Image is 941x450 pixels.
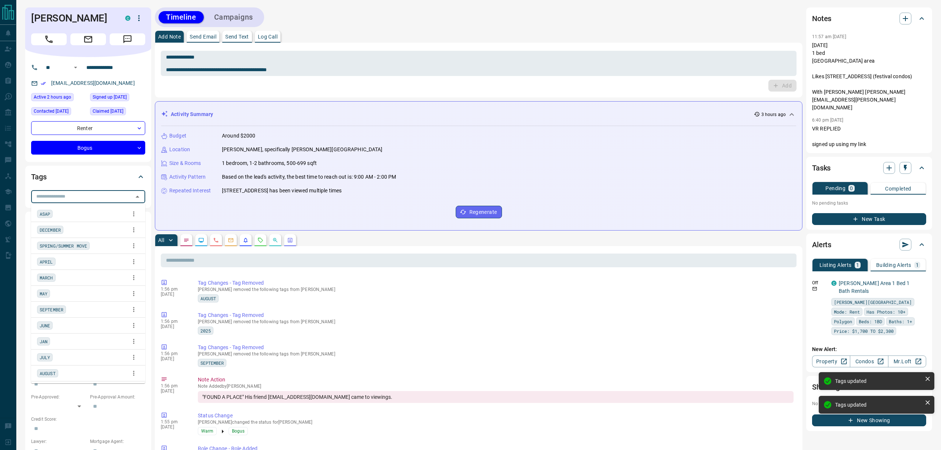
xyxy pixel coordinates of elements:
span: Call [31,33,67,45]
p: 1 [916,262,919,268]
a: [PERSON_NAME] Area 1 Bed 1 Bath Rentals [839,280,910,294]
svg: Lead Browsing Activity [198,237,204,243]
span: MARCH [40,274,53,281]
p: Listing Alerts [819,262,852,268]
p: Send Email [190,34,216,39]
span: SEPTEMBER [40,306,63,313]
span: AUGUST [200,295,216,302]
button: New Task [812,213,926,225]
h2: Tags [31,171,46,183]
svg: Listing Alerts [243,237,249,243]
p: Credit Score: [31,416,145,423]
button: Campaigns [207,11,260,23]
p: Location [169,146,190,153]
a: Mr.Loft [888,355,926,367]
span: ASAP [40,210,50,218]
p: 1 [856,262,859,268]
p: 6:40 pm [DATE] [812,118,844,123]
div: Bogus [31,141,145,155]
p: No pending tasks [812,198,926,209]
svg: Calls [213,237,219,243]
p: 1:56 pm [161,287,187,292]
span: JAN [40,338,47,345]
a: [EMAIL_ADDRESS][DOMAIN_NAME] [51,80,135,86]
p: Budget [169,132,186,140]
p: Around $2000 [222,132,256,140]
div: Fri Aug 01 2025 [90,93,145,103]
svg: Opportunities [272,237,278,243]
h2: Tasks [812,162,831,174]
svg: Email Verified [41,81,46,86]
p: [DATE] [161,292,187,297]
div: Notes [812,10,926,27]
svg: Emails [228,237,234,243]
div: Tags [31,168,145,186]
a: Property [812,355,850,367]
p: [PERSON_NAME] removed the following tags from [PERSON_NAME] [198,351,794,357]
p: Pre-Approval Amount: [90,394,145,400]
p: [DATE] [161,424,187,430]
span: Beds: 1BD [859,318,882,325]
a: Condos [850,355,888,367]
p: Add Note [158,34,181,39]
p: [DATE] [161,356,187,361]
p: [DATE] 1 bed [GEOGRAPHIC_DATA] area Likes [STREET_ADDRESS] (festival condos) With [PERSON_NAME] [... [812,42,926,112]
span: DECEMBER [40,226,61,234]
h1: [PERSON_NAME] [31,12,114,24]
div: Showings [812,378,926,396]
div: Fri Aug 01 2025 [31,107,86,118]
div: Mon Aug 18 2025 [31,93,86,103]
h2: Notes [812,13,831,24]
div: Renter [31,121,145,135]
button: Close [132,192,143,202]
p: Tag Changes - Tag Removed [198,344,794,351]
span: Message [110,33,145,45]
p: 11:57 am [DATE] [812,34,846,39]
span: Mode: Rent [834,308,860,315]
div: "FOUND A PLACE" His friend [EMAIL_ADDRESS][DOMAIN_NAME] came to viewings. [198,391,794,403]
div: Tags updated [835,402,922,408]
svg: Email [812,286,817,291]
button: Timeline [159,11,204,23]
div: Tags updated [835,378,922,384]
p: 1:56 pm [161,319,187,324]
p: Note Action [198,376,794,384]
p: Size & Rooms [169,159,201,167]
span: APRIL [40,258,53,265]
p: Off [812,279,827,286]
p: Activity Summary [171,110,213,118]
p: 3 hours ago [761,111,786,118]
p: 1:56 pm [161,383,187,388]
p: Pre-Approved: [31,394,86,400]
p: Activity Pattern [169,173,206,181]
span: SEPTEMBER [200,359,224,367]
h2: Showings [812,381,844,393]
svg: Agent Actions [287,237,293,243]
span: Has Photos: 10+ [867,308,905,315]
span: SPRING/SUMMER MOVE [40,242,87,249]
p: Send Text [225,34,249,39]
p: Tag Changes - Tag Removed [198,311,794,319]
p: 1:55 pm [161,419,187,424]
p: Repeated Interest [169,187,211,195]
p: [PERSON_NAME], specifically [PERSON_NAME][GEOGRAPHIC_DATA] [222,146,383,153]
p: VR REPLIED signed up using my link [812,125,926,148]
p: Log Call [258,34,277,39]
span: Contacted [DATE] [34,107,69,115]
div: condos.ca [125,16,130,21]
h2: Alerts [812,239,831,251]
span: Claimed [DATE] [93,107,123,115]
div: Fri Aug 01 2025 [90,107,145,118]
div: condos.ca [831,281,837,286]
span: Active 2 hours ago [34,93,71,101]
p: [DATE] [161,324,187,329]
p: Tag Changes - Tag Removed [198,279,794,287]
svg: Notes [183,237,189,243]
p: [PERSON_NAME] removed the following tags from [PERSON_NAME] [198,287,794,292]
button: New Showing [812,414,926,426]
span: Baths: 1+ [889,318,912,325]
span: Signed up [DATE] [93,93,127,101]
p: New Alert: [812,345,926,353]
p: Building Alerts [876,262,911,268]
p: Lawyer: [31,438,86,445]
